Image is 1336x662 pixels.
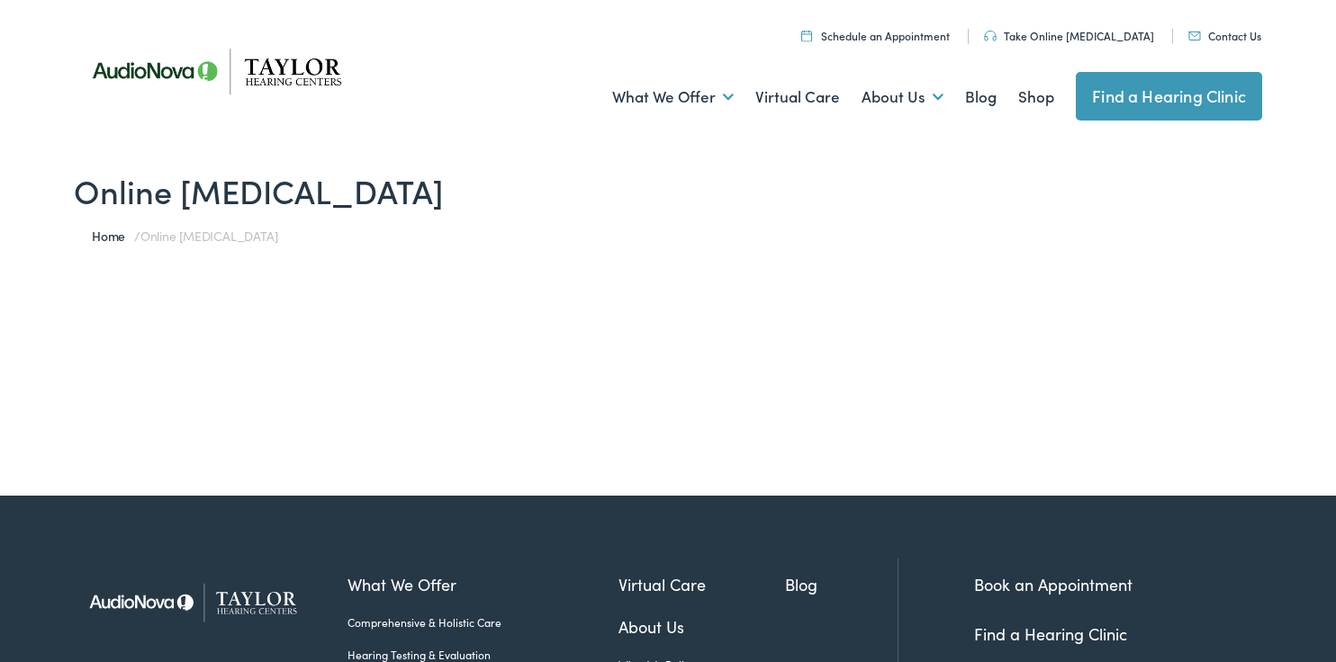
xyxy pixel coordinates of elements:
a: Virtual Care [618,572,786,596]
a: Book an Appointment [974,573,1133,595]
span: Online [MEDICAL_DATA] [140,227,277,245]
a: Blog [785,572,898,596]
img: utility icon [1188,31,1201,40]
a: Schedule an Appointment [801,28,950,43]
img: Taylor Hearing Centers [74,559,321,646]
a: Find a Hearing Clinic [1076,72,1262,121]
a: What We Offer [612,64,734,130]
a: Virtual Care [755,64,840,130]
img: utility icon [984,31,997,41]
a: Comprehensive & Holistic Care [348,614,618,631]
img: utility icon [801,30,812,41]
a: Blog [965,64,997,130]
span: / [92,227,277,245]
a: What We Offer [348,572,618,596]
a: Home [92,227,134,245]
h1: Online [MEDICAL_DATA] [74,171,1262,210]
a: About Us [618,614,786,639]
a: Contact Us [1188,28,1261,43]
a: Take Online [MEDICAL_DATA] [984,28,1154,43]
a: About Us [862,64,943,130]
a: Shop [1018,64,1054,130]
a: Find a Hearing Clinic [974,622,1127,645]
